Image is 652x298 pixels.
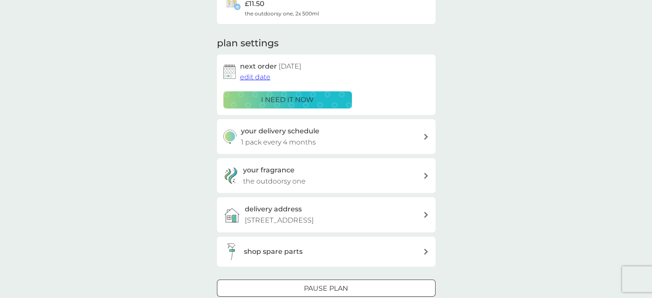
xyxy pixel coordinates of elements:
[241,137,316,148] p: 1 pack every 4 months
[223,91,352,108] button: i need it now
[245,204,302,215] h3: delivery address
[304,283,348,294] p: Pause plan
[240,61,301,72] h2: next order
[217,237,436,267] button: shop spare parts
[240,73,270,81] span: edit date
[217,197,436,232] a: delivery address[STREET_ADDRESS]
[217,37,279,50] h2: plan settings
[240,72,270,83] button: edit date
[217,280,436,297] button: Pause plan
[243,165,294,176] h3: your fragrance
[279,62,301,70] span: [DATE]
[244,246,303,257] h3: shop spare parts
[245,215,314,226] p: [STREET_ADDRESS]
[245,9,319,18] span: the outdoorsy one, 2x 500ml
[217,158,436,193] a: your fragrancethe outdoorsy one
[241,126,319,137] h3: your delivery schedule
[261,94,314,105] p: i need it now
[217,119,436,154] button: your delivery schedule1 pack every 4 months
[243,176,306,187] p: the outdoorsy one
